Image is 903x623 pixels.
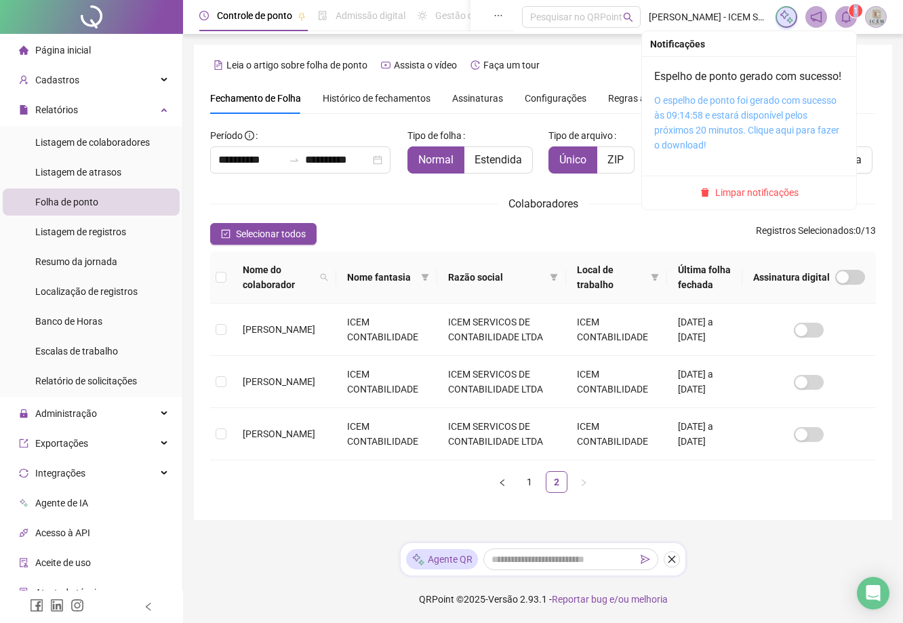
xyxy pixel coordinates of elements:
span: Assinaturas [452,94,503,103]
span: Fechamento de Folha [210,93,301,104]
span: send [641,555,650,564]
span: file-done [318,11,327,20]
span: export [19,439,28,448]
span: youtube [381,60,390,70]
span: Escalas de trabalho [35,346,118,357]
td: [DATE] a [DATE] [667,304,742,356]
span: clock-circle [199,11,209,20]
span: Regras alteradas [608,94,680,103]
span: Agente de IA [35,498,88,508]
button: right [573,471,595,493]
td: [DATE] a [DATE] [667,408,742,460]
span: Acesso à API [35,527,90,538]
span: Colaboradores [508,197,578,210]
button: left [491,471,513,493]
img: 75205 [866,7,886,27]
td: ICEM SERVICOS DE CONTABILIDADE LTDA [437,356,566,408]
footer: QRPoint © 2025 - 2.93.1 - [183,576,903,623]
span: filter [648,260,662,295]
span: Estendida [475,153,522,166]
span: Integrações [35,468,85,479]
span: filter [418,267,432,287]
span: Listagem de atrasos [35,167,121,178]
span: Leia o artigo sobre folha de ponto [226,60,367,71]
span: facebook [30,599,43,612]
span: instagram [71,599,84,612]
span: swap-right [289,155,300,165]
td: ICEM CONTABILIDADE [566,356,667,408]
span: to [289,155,300,165]
span: filter [421,273,429,281]
span: linkedin [50,599,64,612]
span: left [144,602,153,611]
span: Histórico de fechamentos [323,93,430,104]
span: Exportações [35,438,88,449]
span: left [498,479,506,487]
button: Limpar notificações [695,184,804,201]
span: Selecionar todos [236,226,306,241]
span: Gestão de férias [435,10,504,21]
span: lock [19,409,28,418]
td: ICEM CONTABILIDADE [336,356,437,408]
span: [PERSON_NAME] - ICEM SERVICOS DE CONTABILIDADE LTDA [649,9,767,24]
span: info-circle [245,131,254,140]
span: close [667,555,677,564]
span: pushpin [298,12,306,20]
span: Admissão digital [336,10,405,21]
span: right [580,479,588,487]
span: Nome fantasia [347,270,416,285]
div: Agente QR [406,549,478,569]
button: Selecionar todos [210,223,317,245]
div: Open Intercom Messenger [857,577,889,609]
span: Registros Selecionados [756,225,854,236]
span: Aceite de uso [35,557,91,568]
td: ICEM CONTABILIDADE [336,408,437,460]
span: [PERSON_NAME] [243,428,315,439]
span: Tipo de folha [407,128,462,143]
span: ellipsis [494,11,503,20]
span: Único [559,153,586,166]
img: sparkle-icon.fc2bf0ac1784a2077858766a79e2daf3.svg [412,552,425,567]
span: api [19,528,28,538]
span: ZIP [607,153,624,166]
span: Folha de ponto [35,197,98,207]
a: Espelho de ponto gerado com sucesso! [654,70,841,83]
span: bell [840,11,852,23]
span: [PERSON_NAME] [243,376,315,387]
a: O espelho de ponto foi gerado com sucesso às 09:14:58 e estará disponível pelos próximos 20 minut... [654,95,839,150]
span: Normal [418,153,454,166]
span: Tipo de arquivo [548,128,613,143]
li: 1 [519,471,540,493]
span: sun [418,11,427,20]
td: ICEM CONTABILIDADE [566,408,667,460]
td: ICEM SERVICOS DE CONTABILIDADE LTDA [437,304,566,356]
span: Período [210,130,243,141]
td: [DATE] a [DATE] [667,356,742,408]
span: Página inicial [35,45,91,56]
span: filter [550,273,558,281]
span: filter [651,273,659,281]
span: Local de trabalho [577,262,645,292]
span: Faça um tour [483,60,540,71]
li: Página anterior [491,471,513,493]
span: search [320,273,328,281]
div: Notificações [650,37,848,52]
td: ICEM CONTABILIDADE [336,304,437,356]
sup: 1 [849,4,862,18]
span: Resumo da jornada [35,256,117,267]
span: file-text [214,60,223,70]
span: search [317,260,331,295]
span: Relatório de solicitações [35,376,137,386]
span: Atestado técnico [35,587,106,598]
a: 1 [519,472,540,492]
td: ICEM CONTABILIDADE [566,304,667,356]
span: Versão [488,594,518,605]
span: check-square [221,229,230,239]
a: 2 [546,472,567,492]
span: [PERSON_NAME] [243,324,315,335]
span: Assista o vídeo [394,60,457,71]
span: Nome do colaborador [243,262,315,292]
span: history [470,60,480,70]
span: Configurações [525,94,586,103]
span: file [19,105,28,115]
